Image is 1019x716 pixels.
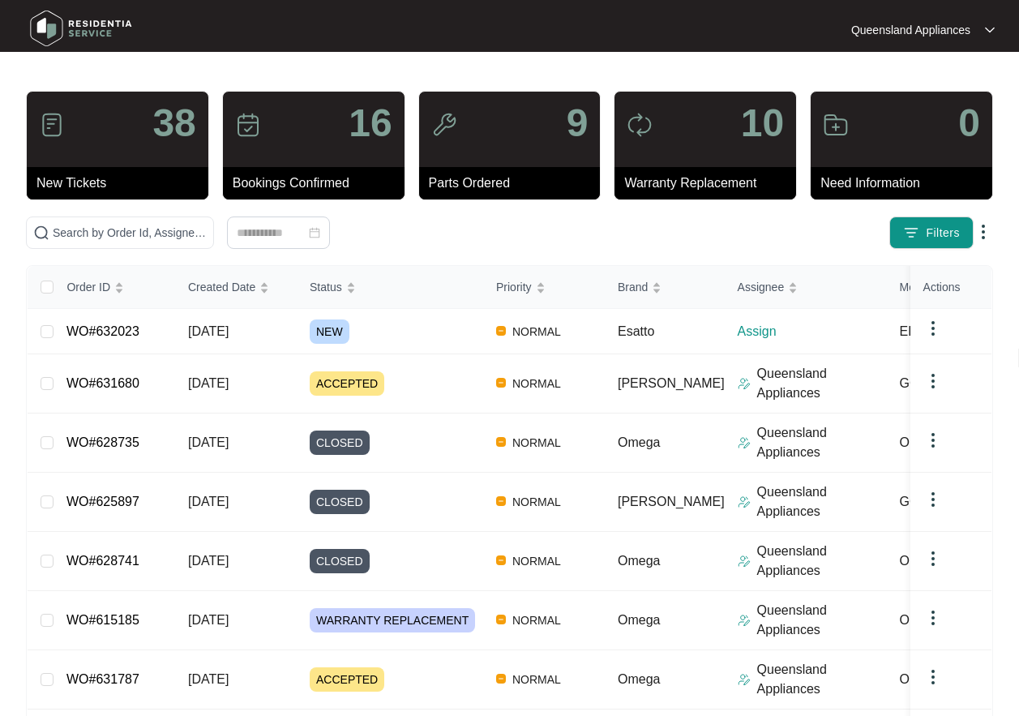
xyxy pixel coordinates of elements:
span: [DATE] [188,554,229,568]
img: Vercel Logo [496,378,506,388]
span: NEW [310,319,349,344]
p: 10 [741,104,784,143]
span: Status [310,278,342,296]
img: dropdown arrow [923,667,943,687]
img: Assigner Icon [738,614,751,627]
span: [DATE] [188,495,229,508]
p: Parts Ordered [429,174,601,193]
img: Vercel Logo [496,674,506,684]
p: 16 [349,104,392,143]
span: Priority [496,278,532,296]
span: Assignee [738,278,785,296]
p: Assign [738,322,887,341]
p: New Tickets [36,174,208,193]
button: filter iconFilters [889,217,974,249]
span: Omega [618,672,660,686]
a: WO#631680 [66,376,139,390]
img: Vercel Logo [496,555,506,565]
img: icon [431,112,457,138]
a: WO#625897 [66,495,139,508]
span: [DATE] [188,435,229,449]
img: dropdown arrow [923,490,943,509]
p: 9 [567,104,589,143]
img: Assigner Icon [738,673,751,686]
span: Omega [618,554,660,568]
img: dropdown arrow [923,608,943,628]
a: WO#628741 [66,554,139,568]
span: Model [900,278,931,296]
span: [PERSON_NAME] [618,376,725,390]
img: Assigner Icon [738,495,751,508]
span: Esatto [618,324,654,338]
img: dropdown arrow [985,26,995,34]
p: 38 [152,104,195,143]
img: Vercel Logo [496,326,506,336]
span: CLOSED [310,490,370,514]
img: residentia service logo [24,4,138,53]
img: dropdown arrow [923,371,943,391]
span: Omega [618,613,660,627]
p: Bookings Confirmed [233,174,405,193]
p: Need Information [820,174,992,193]
p: Queensland Appliances [757,660,887,699]
p: Queensland Appliances [851,22,970,38]
img: filter icon [903,225,919,241]
p: Queensland Appliances [757,364,887,403]
p: Warranty Replacement [624,174,796,193]
span: [DATE] [188,376,229,390]
th: Assignee [725,266,887,309]
th: Actions [910,266,991,309]
img: Vercel Logo [496,496,506,506]
span: [DATE] [188,672,229,686]
span: ACCEPTED [310,371,384,396]
img: Assigner Icon [738,555,751,568]
p: Queensland Appliances [757,482,887,521]
a: WO#628735 [66,435,139,449]
span: CLOSED [310,549,370,573]
span: Omega [618,435,660,449]
th: Created Date [175,266,297,309]
th: Priority [483,266,605,309]
img: dropdown arrow [923,431,943,450]
img: icon [235,112,261,138]
p: 0 [958,104,980,143]
p: Queensland Appliances [757,601,887,640]
span: [PERSON_NAME] [618,495,725,508]
span: NORMAL [506,322,567,341]
p: Queensland Appliances [757,542,887,581]
img: icon [823,112,849,138]
img: dropdown arrow [923,319,943,338]
a: WO#631787 [66,672,139,686]
th: Order ID [54,266,175,309]
span: ACCEPTED [310,667,384,692]
img: icon [39,112,65,138]
img: search-icon [33,225,49,241]
img: dropdown arrow [923,549,943,568]
img: icon [627,112,653,138]
span: Filters [926,225,960,242]
th: Brand [605,266,725,309]
span: NORMAL [506,433,567,452]
img: Assigner Icon [738,436,751,449]
img: Assigner Icon [738,377,751,390]
span: NORMAL [506,611,567,630]
a: WO#615185 [66,613,139,627]
span: Brand [618,278,648,296]
span: [DATE] [188,613,229,627]
a: WO#632023 [66,324,139,338]
span: NORMAL [506,492,567,512]
img: dropdown arrow [974,222,993,242]
span: CLOSED [310,431,370,455]
span: [DATE] [188,324,229,338]
img: Vercel Logo [496,615,506,624]
th: Status [297,266,483,309]
span: NORMAL [506,670,567,689]
span: NORMAL [506,551,567,571]
input: Search by Order Id, Assignee Name, Customer Name, Brand and Model [53,224,207,242]
span: WARRANTY REPLACEMENT [310,608,475,632]
img: Vercel Logo [496,437,506,447]
p: Queensland Appliances [757,423,887,462]
span: Created Date [188,278,255,296]
span: NORMAL [506,374,567,393]
span: Order ID [66,278,110,296]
